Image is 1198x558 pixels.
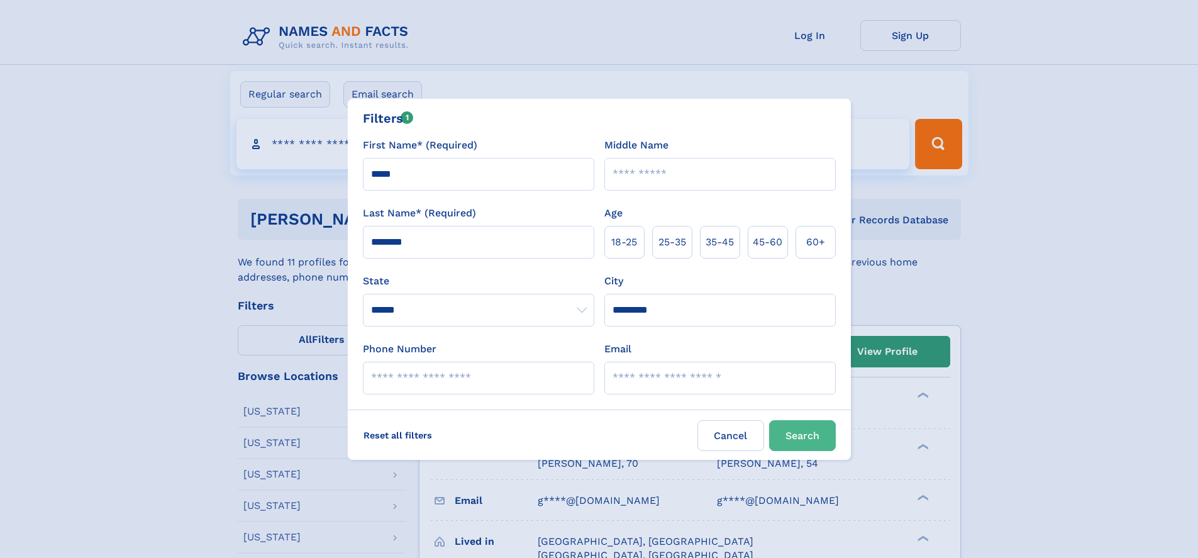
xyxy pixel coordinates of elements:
label: First Name* (Required) [363,138,477,153]
span: 18‑25 [611,235,637,250]
label: Middle Name [604,138,668,153]
div: Filters [363,109,414,128]
label: Age [604,206,623,221]
label: Phone Number [363,342,436,357]
button: Search [769,420,836,451]
span: 45‑60 [753,235,782,250]
label: Cancel [697,420,764,451]
span: 60+ [806,235,825,250]
span: 25‑35 [658,235,686,250]
label: State [363,274,594,289]
label: Reset all filters [355,420,440,450]
label: Email [604,342,631,357]
span: 35‑45 [706,235,734,250]
label: Last Name* (Required) [363,206,476,221]
label: City [604,274,623,289]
